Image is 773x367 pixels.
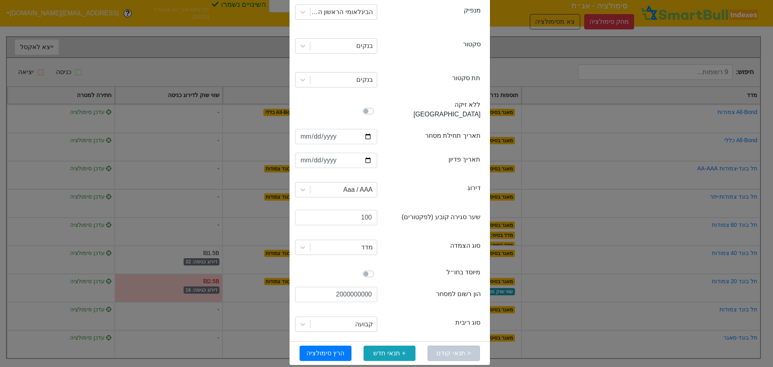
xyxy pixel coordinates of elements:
[361,243,373,252] div: מדד
[355,319,373,329] div: קבועה
[300,346,351,361] button: הרץ סימולציה
[364,346,415,361] button: + תנאי חדש
[356,41,373,51] div: בנקים
[436,289,481,299] label: הון רשום למסחר
[356,75,373,85] div: בנקים
[464,6,481,15] label: מנפיק
[343,185,373,195] div: Aaa / AAA
[428,346,480,361] button: < תנאי קודם
[455,318,480,328] label: סוג ריבית
[449,155,480,164] label: תאריך פדיון
[295,210,377,225] input: ערך חדש
[452,73,480,83] label: תת סקטור
[402,212,481,222] label: שער סגירה קובע (לפקטורים)
[386,100,481,119] label: ללא זיקה [GEOGRAPHIC_DATA]
[463,39,481,49] label: סקטור
[446,267,480,277] label: מיוסד בחו״ל
[295,287,377,302] input: ערך חדש
[450,241,480,251] label: סוג הצמדה
[467,183,481,193] label: דירוג
[310,7,373,17] div: הבינלאומי הראשון הנפקות בע"מ (593)
[425,131,481,141] label: תאריך תחילת מסחר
